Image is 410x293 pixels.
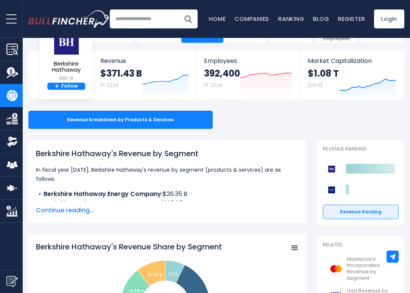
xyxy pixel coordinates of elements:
p: In fiscal year [DATE], Berkshire Hathaway's revenue by segment (products & services) are as follows: [36,165,298,183]
h1: Berkshire Hathaway's Revenue by Segment [36,148,298,159]
small: [DATE] [308,82,322,88]
a: Companies [235,15,269,23]
img: MA logo [327,260,345,277]
a: Register [338,15,365,23]
span: Financials [234,33,259,39]
strong: + [55,83,59,90]
p: Related [323,242,399,248]
span: Market Capitalization [308,57,396,64]
small: BRK-B [44,75,89,82]
p: Revenue Ranking [323,146,399,152]
small: FY 2024 [100,82,118,88]
tspan: 7.1 % [168,271,178,277]
a: Mastercard Incorporated Revenue by Segment [323,254,399,284]
img: Bullfincher logo [28,10,110,28]
a: Go to homepage [28,10,110,28]
button: Search [179,9,198,28]
a: Revenue Ranking [323,205,399,219]
span: Employees [204,57,292,64]
strong: 392,400 [204,67,240,79]
strong: $1.08 T [308,67,339,79]
span: Revenue [148,33,169,39]
b: Berkshire Hathaway Insurance Group: [44,199,161,207]
a: Blog [313,15,329,23]
img: BRK-B logo [53,30,80,55]
a: Berkshire Hathaway BRK-B [44,29,89,83]
a: Market Capitalization $1.08 T [DATE] [300,50,404,99]
b: Berkshire Hathaway Energy Company: [44,190,163,198]
tspan: 10.75 % [148,272,162,278]
span: Berkshire Hathaway [44,61,89,73]
a: Revenue $371.43 B FY 2024 [93,50,196,99]
img: Berkshire Hathaway competitors logo [327,164,337,174]
a: +Follow [47,83,85,90]
a: Login [374,9,404,28]
span: Product [193,33,212,39]
span: CEO Salary / Employees [319,30,354,41]
img: Ownership [6,136,18,147]
span: Mastercard Incorporated Revenue by Segment [347,256,394,282]
span: Overview [103,33,125,39]
a: Ranking [278,15,304,23]
span: Competitors [366,33,397,39]
small: FY 2024 [204,82,222,88]
a: Home [209,15,226,23]
li: $105.07 B [36,199,298,208]
strong: $371.43 B [100,67,142,79]
span: Revenue [100,57,189,64]
span: Continue reading... [36,206,298,215]
li: $26.35 B [36,190,298,199]
a: Employees 392,400 FY 2024 [196,50,299,99]
tspan: Berkshire Hathaway's Revenue Share by Segment [36,241,222,252]
div: Revenue breakdown by Products & Services [28,111,213,129]
img: American International Group competitors logo [327,185,337,195]
span: Ownership [278,33,304,39]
